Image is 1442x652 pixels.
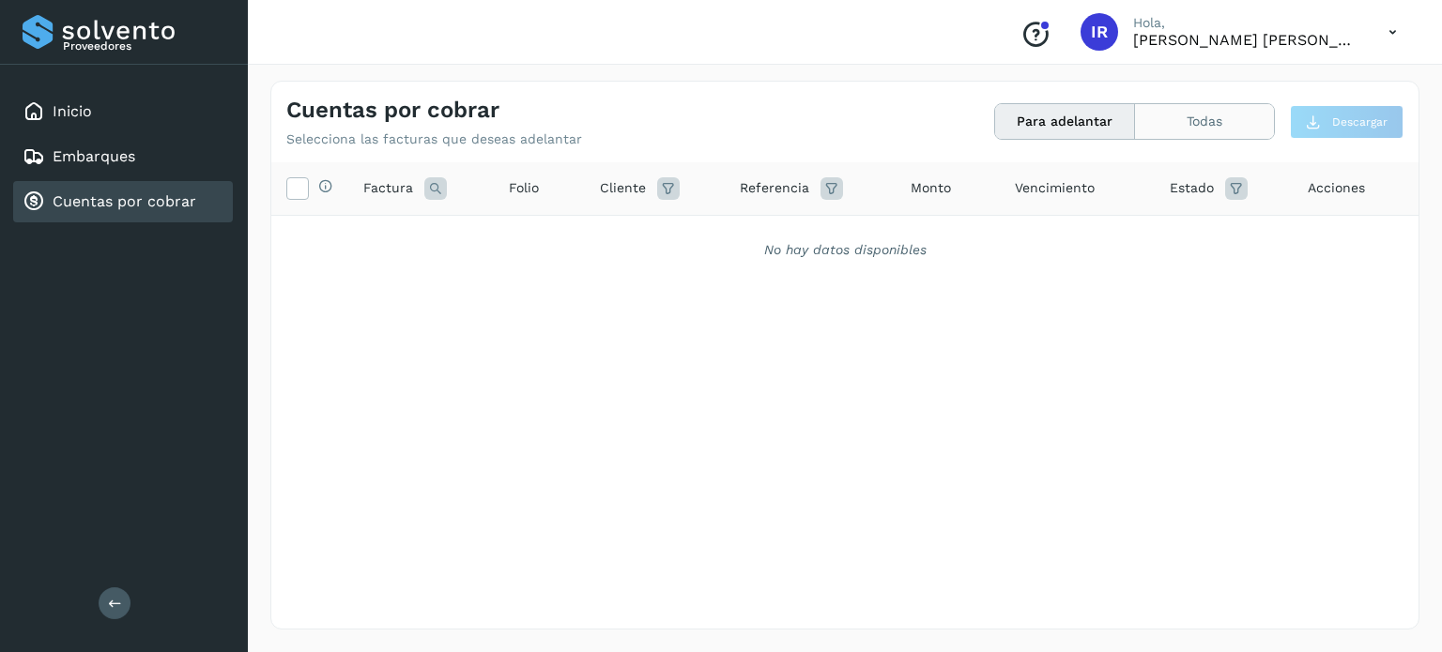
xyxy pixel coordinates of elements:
[1135,104,1274,139] button: Todas
[1290,105,1404,139] button: Descargar
[13,181,233,222] div: Cuentas por cobrar
[53,147,135,165] a: Embarques
[13,91,233,132] div: Inicio
[53,102,92,120] a: Inicio
[1133,15,1358,31] p: Hola,
[1170,178,1214,198] span: Estado
[509,178,539,198] span: Folio
[296,240,1394,260] div: No hay datos disponibles
[911,178,951,198] span: Monto
[1133,31,1358,49] p: Ivan Riquelme Contreras
[740,178,809,198] span: Referencia
[286,131,582,147] p: Selecciona las facturas que deseas adelantar
[1308,178,1365,198] span: Acciones
[13,136,233,177] div: Embarques
[363,178,413,198] span: Factura
[53,192,196,210] a: Cuentas por cobrar
[600,178,646,198] span: Cliente
[1015,178,1095,198] span: Vencimiento
[286,97,499,124] h4: Cuentas por cobrar
[63,39,225,53] p: Proveedores
[1332,114,1388,130] span: Descargar
[995,104,1135,139] button: Para adelantar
